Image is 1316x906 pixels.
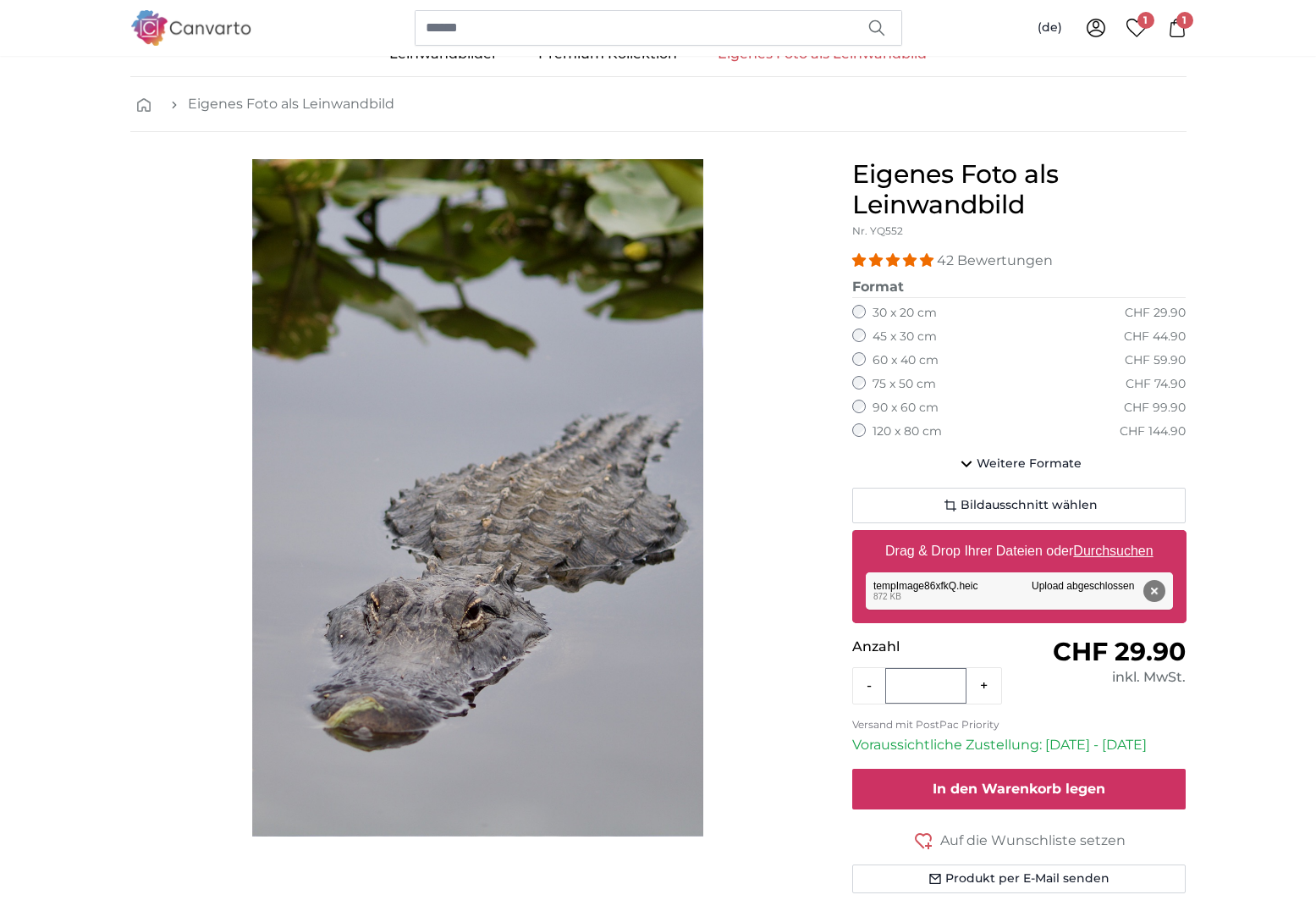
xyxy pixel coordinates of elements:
[852,865,1187,893] button: Produkt per E-Mail senden
[873,329,937,345] label: 45 x 30 cm
[977,456,1082,472] span: Weitere Formate
[1019,667,1186,688] div: inkl. MwSt.
[873,305,937,322] label: 30 x 20 cm
[873,423,942,440] label: 120 x 80 cm
[852,718,1187,732] p: Versand mit PostPac Priority
[961,497,1098,514] span: Bildausschnitt wählen
[130,10,252,45] img: Canvarto
[1053,636,1186,667] span: CHF 29.90
[852,224,903,237] span: Nr. YQ552
[873,376,936,393] label: 75 x 50 cm
[130,77,1187,132] nav: breadcrumbs
[852,159,1187,220] h1: Eigenes Foto als Leinwandbild
[852,769,1187,809] button: In den Warenkorb legen
[188,94,394,114] a: Eigenes Foto als Leinwandbild
[933,781,1105,797] span: In den Warenkorb legen
[852,252,937,268] span: 4.98 stars
[878,534,1160,568] label: Drag & Drop Ihrer Dateien oder
[130,159,825,837] div: 1 of 1
[1124,400,1186,417] div: CHF 99.90
[852,447,1187,481] button: Weitere Formate
[852,830,1187,851] button: Auf die Wunschliste setzen
[853,669,885,703] button: -
[1126,376,1186,393] div: CHF 74.90
[1137,12,1154,29] span: 1
[1073,544,1153,558] u: Durchsuchen
[852,735,1187,755] p: Voraussichtliche Zustellung: [DATE] - [DATE]
[873,400,939,417] label: 90 x 60 cm
[1124,329,1186,345] div: CHF 44.90
[1125,352,1186,369] div: CHF 59.90
[1176,12,1193,29] span: 1
[966,669,1001,703] button: +
[852,637,1019,657] p: Anzahl
[852,488,1187,523] button: Bildausschnitt wählen
[937,252,1053,268] span: 42 Bewertungen
[873,352,939,369] label: 60 x 40 cm
[252,159,703,837] img: personalised-canvas-print
[940,831,1126,851] span: Auf die Wunschliste setzen
[852,277,1187,298] legend: Format
[1024,13,1076,43] button: (de)
[1120,423,1186,440] div: CHF 144.90
[1125,305,1186,322] div: CHF 29.90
